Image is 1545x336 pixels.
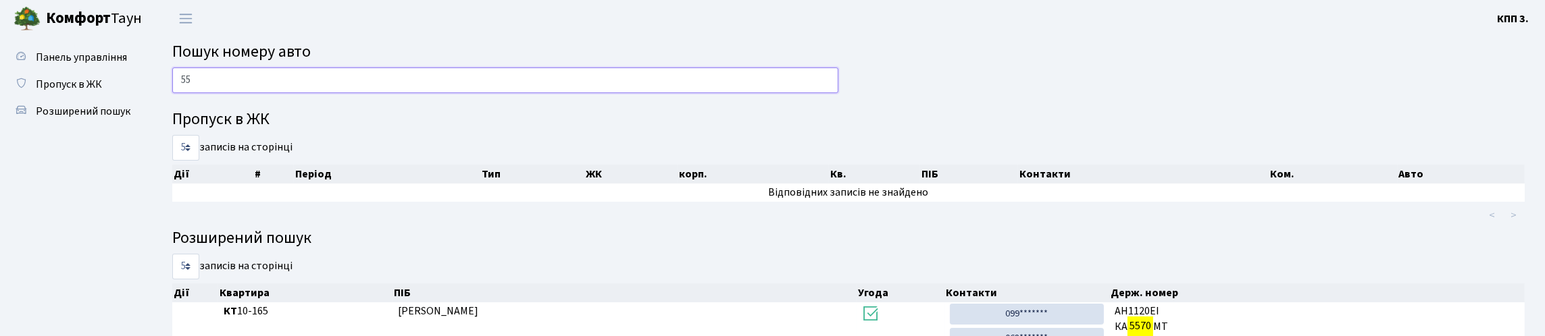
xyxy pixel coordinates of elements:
[172,110,1525,130] h4: Пропуск в ЖК
[172,184,1525,202] td: Відповідних записів не знайдено
[7,44,142,71] a: Панель управління
[253,165,294,184] th: #
[36,104,130,119] span: Розширений пошук
[46,7,111,29] b: Комфорт
[584,165,678,184] th: ЖК
[172,67,838,93] input: Пошук
[7,98,142,125] a: Розширений пошук
[46,7,142,30] span: Таун
[1018,165,1269,184] th: Контакти
[218,283,392,302] th: Квартира
[36,77,102,92] span: Пропуск в ЖК
[1128,316,1153,335] mark: 5570
[172,254,293,279] label: записів на сторінці
[224,304,237,318] b: КТ
[294,165,480,184] th: Період
[398,304,478,318] span: [PERSON_NAME]
[172,165,253,184] th: Дії
[678,165,829,184] th: корп.
[1497,11,1529,27] a: КПП 3.
[172,229,1525,248] h4: Розширений пошук
[1398,165,1525,184] th: Авто
[1109,283,1525,302] th: Держ. номер
[172,254,199,279] select: записів на сторінці
[920,165,1018,184] th: ПІБ
[7,71,142,98] a: Пропуск в ЖК
[172,135,199,161] select: записів на сторінці
[172,135,293,161] label: записів на сторінці
[857,283,944,302] th: Угода
[829,165,920,184] th: Кв.
[172,40,311,63] span: Пошук номеру авто
[1269,165,1398,184] th: Ком.
[36,50,127,65] span: Панель управління
[480,165,584,184] th: Тип
[172,283,218,302] th: Дії
[224,304,387,319] span: 10-165
[392,283,857,302] th: ПІБ
[1497,11,1529,26] b: КПП 3.
[14,5,41,32] img: logo.png
[169,7,203,30] button: Переключити навігацію
[944,283,1109,302] th: Контакти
